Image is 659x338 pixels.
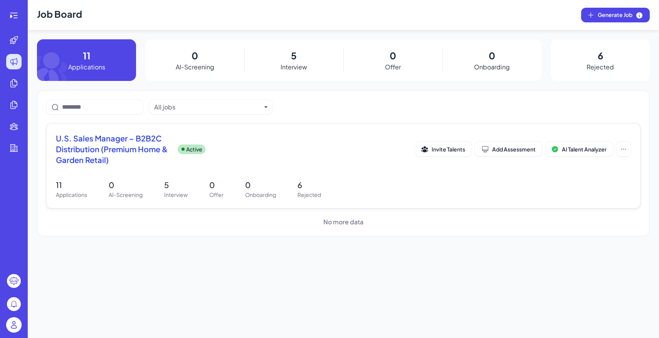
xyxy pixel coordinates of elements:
p: 0 [390,49,396,62]
span: No more data [323,217,363,227]
p: 5 [291,49,297,62]
p: 0 [209,179,224,191]
p: Active [186,145,202,153]
button: All jobs [154,103,261,112]
p: 0 [489,49,495,62]
button: AI Talent Analyzer [545,142,613,156]
p: Offer [385,62,401,72]
p: 11 [83,49,91,62]
div: All jobs [154,103,175,112]
button: Invite Talents [415,142,472,156]
p: Onboarding [474,62,510,72]
span: Generate Job [598,11,643,19]
p: Interview [164,191,188,199]
p: Applications [56,191,87,199]
p: Rejected [587,62,614,72]
p: 6 [298,179,321,191]
p: Interview [281,62,307,72]
p: 5 [164,179,188,191]
p: 0 [245,179,276,191]
p: AI-Screening [109,191,143,199]
p: Onboarding [245,191,276,199]
span: AI Talent Analyzer [562,146,607,153]
button: Generate Job [581,8,650,22]
p: 0 [109,179,143,191]
p: Rejected [298,191,321,199]
p: 11 [56,179,87,191]
p: AI-Screening [176,62,214,72]
button: Add Assessment [475,142,542,156]
p: Offer [209,191,224,199]
div: Add Assessment [481,145,536,153]
p: Applications [68,62,105,72]
p: 0 [192,49,198,62]
span: Invite Talents [432,146,465,153]
span: U.S. Sales Manager – B2B2C Distribution (Premium Home & Garden Retail) [56,133,171,165]
img: user_logo.png [6,317,22,333]
p: 6 [598,49,603,62]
